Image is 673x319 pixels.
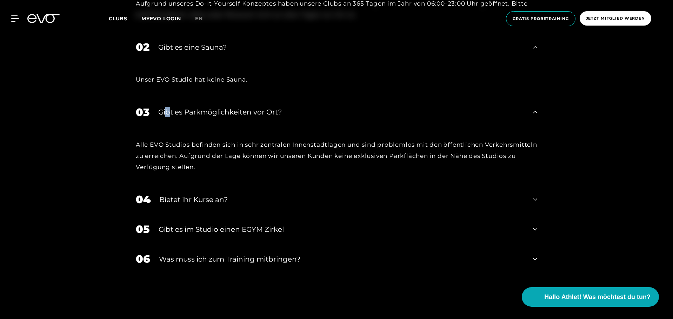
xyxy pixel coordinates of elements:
div: Unser EVO Studio hat keine Sauna. [136,74,537,85]
div: Gibt es Parkmöglichkeiten vor Ort? [158,107,524,117]
div: Gibt es im Studio einen EGYM Zirkel [159,224,524,235]
div: Was muss ich zum Training mitbringen? [159,254,524,264]
div: Bietet ihr Kurse an? [159,194,524,205]
div: Gibt es eine Sauna? [158,42,524,53]
span: Jetzt Mitglied werden [586,15,645,21]
a: Jetzt Mitglied werden [578,11,653,26]
span: Gratis Probetraining [513,16,569,22]
div: 05 [136,221,150,237]
a: Gratis Probetraining [504,11,578,26]
div: 03 [136,104,149,120]
div: 06 [136,251,150,267]
div: 04 [136,192,151,207]
button: Hallo Athlet! Was möchtest du tun? [522,287,659,307]
div: Alle EVO Studios befinden sich in sehr zentralen Innenstadtlagen und sind problemlos mit den öffe... [136,139,537,173]
a: MYEVO LOGIN [141,15,181,22]
div: 02 [136,39,149,55]
a: Clubs [109,15,141,22]
span: en [195,15,203,22]
span: Hallo Athlet! Was möchtest du tun? [544,292,651,302]
a: en [195,15,211,23]
span: Clubs [109,15,127,22]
